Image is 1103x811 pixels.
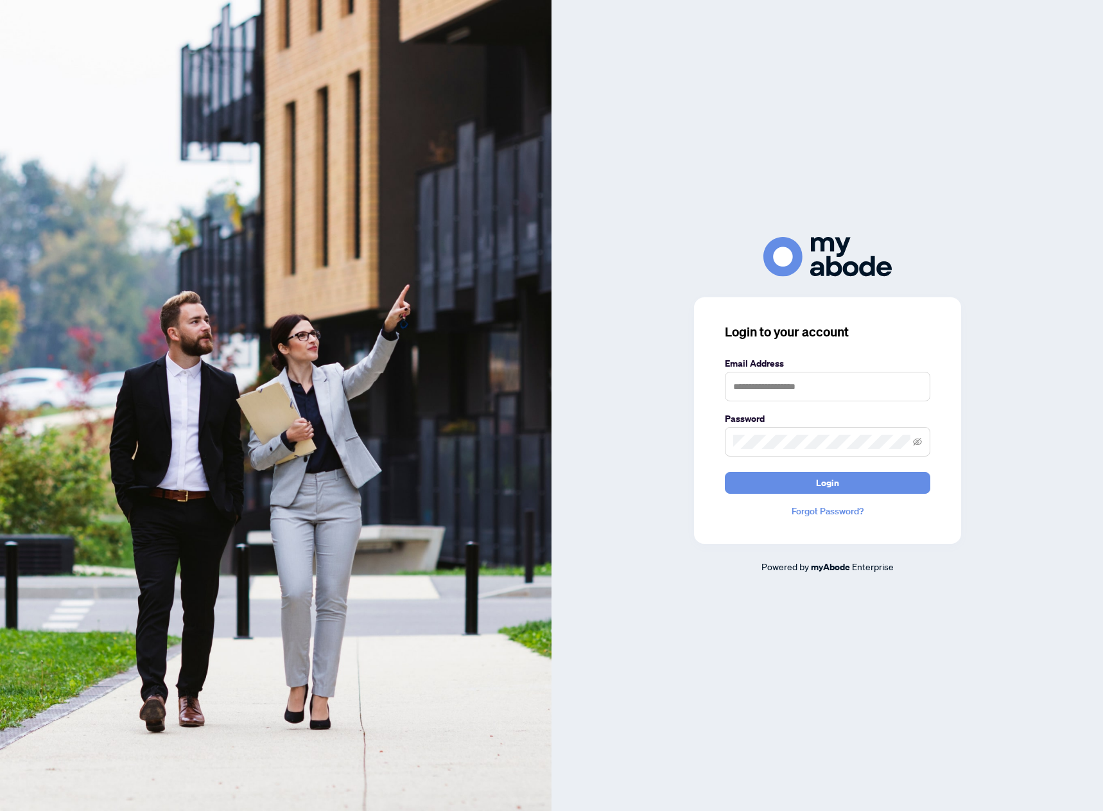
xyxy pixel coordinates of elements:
span: Login [816,473,839,493]
a: myAbode [811,560,850,574]
label: Email Address [725,356,930,371]
a: Forgot Password? [725,504,930,518]
button: Login [725,472,930,494]
span: Enterprise [852,561,894,572]
h3: Login to your account [725,323,930,341]
label: Password [725,412,930,426]
span: Powered by [761,561,809,572]
img: ma-logo [763,237,892,276]
span: eye-invisible [913,437,922,446]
